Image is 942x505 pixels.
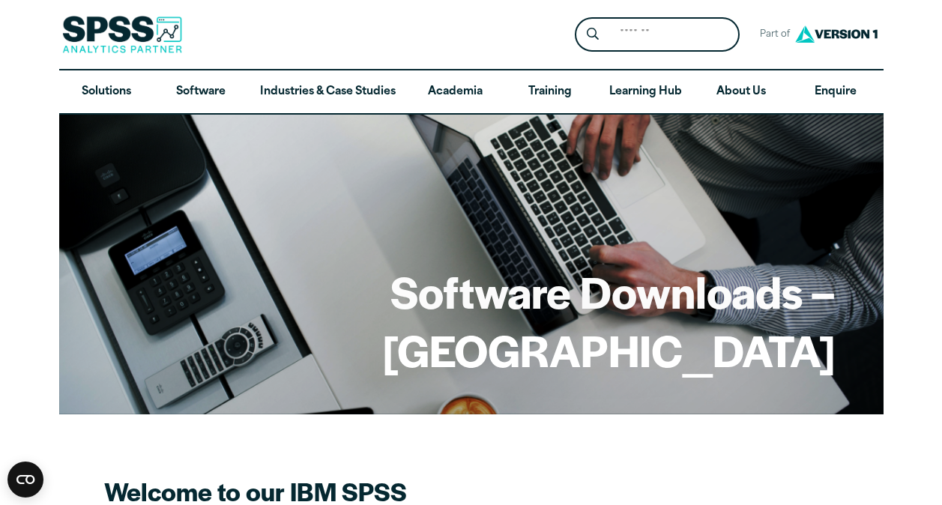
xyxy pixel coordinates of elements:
a: Academia [408,70,502,114]
button: Search magnifying glass icon [579,21,606,49]
a: Industries & Case Studies [248,70,408,114]
svg: Search magnifying glass icon [587,28,599,40]
a: Software [154,70,248,114]
a: About Us [694,70,788,114]
a: Learning Hub [597,70,694,114]
img: SPSS Analytics Partner [62,16,182,53]
button: Open CMP widget [7,462,43,498]
a: Enquire [788,70,883,114]
h1: Software Downloads – [GEOGRAPHIC_DATA] [107,262,836,378]
nav: Desktop version of site main menu [59,70,884,114]
a: Solutions [59,70,154,114]
form: Site Header Search Form [575,17,740,52]
img: Version1 Logo [791,20,881,48]
a: Training [502,70,597,114]
span: Part of [752,24,791,46]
